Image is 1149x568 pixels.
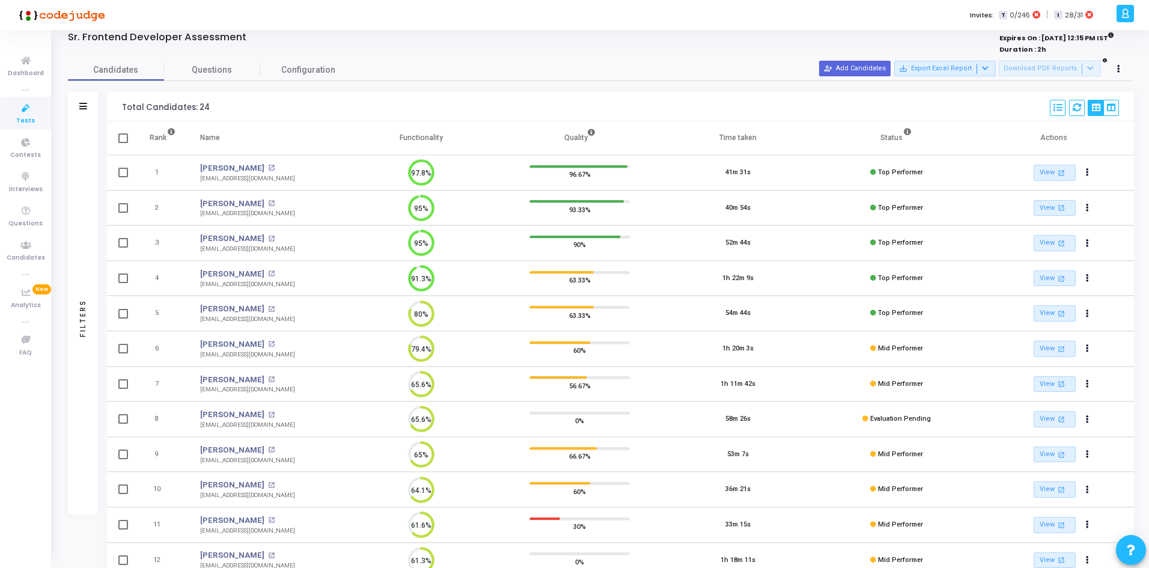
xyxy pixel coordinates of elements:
[878,380,923,388] span: Mid Performer
[1079,235,1096,252] button: Actions
[819,61,891,76] button: Add Candidates
[137,472,188,507] td: 10
[573,485,586,497] span: 60%
[200,444,264,456] a: [PERSON_NAME]
[1034,376,1076,392] a: View
[268,376,275,383] mat-icon: open_in_new
[1056,344,1067,354] mat-icon: open_in_new
[268,270,275,277] mat-icon: open_in_new
[137,507,188,543] td: 11
[1056,203,1067,213] mat-icon: open_in_new
[569,450,591,462] span: 66.67%
[722,273,754,284] div: 1h 22m 9s
[878,344,923,352] span: Mid Performer
[878,556,923,564] span: Mid Performer
[1065,10,1083,20] span: 28/31
[575,415,584,427] span: 0%
[1079,411,1096,428] button: Actions
[1034,411,1076,427] a: View
[1034,341,1076,357] a: View
[999,11,1007,20] span: T
[137,121,188,155] th: Rank
[200,374,264,386] a: [PERSON_NAME]
[569,379,591,391] span: 56.67%
[15,3,105,27] img: logo
[1056,379,1067,389] mat-icon: open_in_new
[725,238,751,248] div: 52m 44s
[878,485,923,493] span: Mid Performer
[575,555,584,567] span: 0%
[200,409,264,421] a: [PERSON_NAME]
[1056,414,1067,424] mat-icon: open_in_new
[1079,481,1096,498] button: Actions
[1056,450,1067,460] mat-icon: open_in_new
[569,168,591,180] span: 96.67%
[8,69,44,79] span: Dashboard
[1079,516,1096,533] button: Actions
[1056,308,1067,319] mat-icon: open_in_new
[268,306,275,313] mat-icon: open_in_new
[137,296,188,331] td: 5
[1046,8,1048,21] span: |
[68,31,246,43] h4: Sr. Frontend Developer Assessment
[1079,305,1096,322] button: Actions
[1079,446,1096,463] button: Actions
[122,103,210,112] div: Total Candidates: 24
[268,412,275,418] mat-icon: open_in_new
[200,456,295,465] div: [EMAIL_ADDRESS][DOMAIN_NAME]
[78,252,88,384] div: Filters
[137,331,188,367] td: 6
[200,315,295,324] div: [EMAIL_ADDRESS][DOMAIN_NAME]
[727,450,749,460] div: 53m 7s
[1034,517,1076,533] a: View
[725,520,751,530] div: 33m 15s
[999,61,1101,76] button: Download PDF Reports
[268,482,275,489] mat-icon: open_in_new
[1034,481,1076,498] a: View
[878,521,923,528] span: Mid Performer
[1056,520,1067,530] mat-icon: open_in_new
[200,515,264,527] a: [PERSON_NAME]
[817,121,976,155] th: Status
[200,479,264,491] a: [PERSON_NAME]
[725,203,751,213] div: 40m 54s
[573,344,586,356] span: 60%
[137,402,188,437] td: 8
[137,437,188,472] td: 9
[1034,200,1076,216] a: View
[999,44,1046,54] strong: Duration : 2h
[1010,10,1030,20] span: 0/246
[725,484,751,495] div: 36m 21s
[137,191,188,226] td: 2
[137,155,188,191] td: 1
[268,517,275,524] mat-icon: open_in_new
[200,174,295,183] div: [EMAIL_ADDRESS][DOMAIN_NAME]
[1056,168,1067,178] mat-icon: open_in_new
[137,225,188,261] td: 3
[68,64,164,76] span: Candidates
[1056,555,1067,565] mat-icon: open_in_new
[1034,165,1076,181] a: View
[16,116,35,126] span: Tests
[200,421,295,430] div: [EMAIL_ADDRESS][DOMAIN_NAME]
[200,491,295,500] div: [EMAIL_ADDRESS][DOMAIN_NAME]
[32,284,51,295] span: New
[725,308,751,319] div: 54m 44s
[878,168,923,176] span: Top Performer
[719,131,757,144] div: Time taken
[878,204,923,212] span: Top Performer
[722,344,754,354] div: 1h 20m 3s
[9,185,43,195] span: Interviews
[573,239,586,251] span: 90%
[1054,11,1062,20] span: I
[870,415,931,423] span: Evaluation Pending
[137,261,188,296] td: 4
[200,385,295,394] div: [EMAIL_ADDRESS][DOMAIN_NAME]
[899,64,907,73] mat-icon: save_alt
[894,61,996,76] button: Export Excel Report
[573,521,586,533] span: 30%
[1056,273,1067,284] mat-icon: open_in_new
[501,121,659,155] th: Quality
[725,414,751,424] div: 58m 26s
[11,301,41,311] span: Analytics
